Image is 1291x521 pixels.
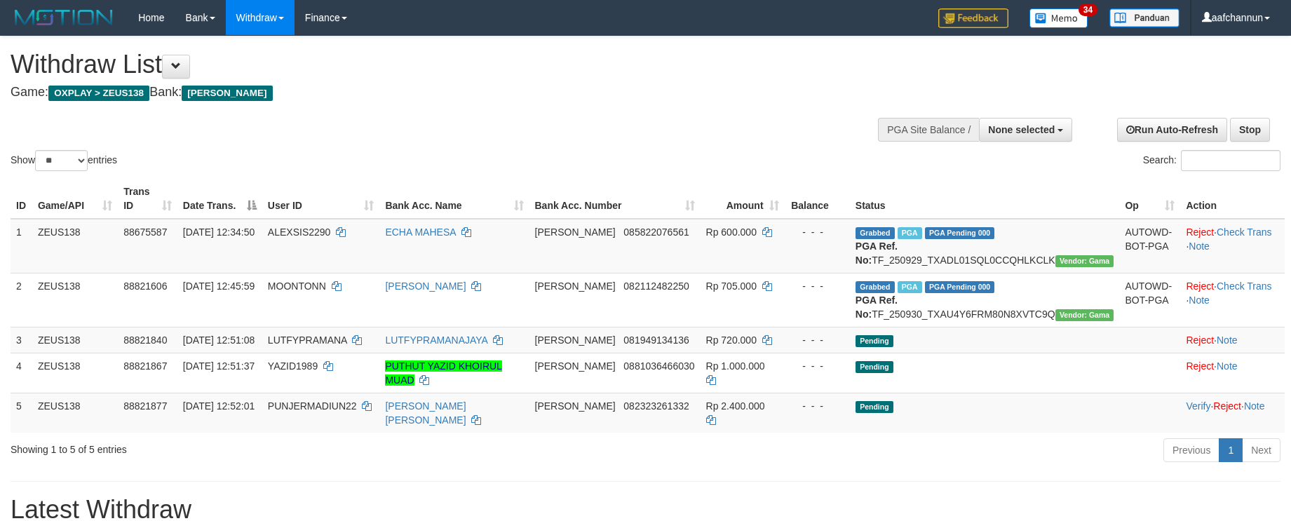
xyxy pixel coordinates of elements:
span: PGA Pending [925,281,995,293]
span: Marked by aafpengsreynich [898,227,922,239]
td: 2 [11,273,32,327]
a: Note [1244,400,1265,412]
th: Trans ID: activate to sort column ascending [118,179,177,219]
a: Note [1217,360,1238,372]
span: Pending [856,401,893,413]
a: Stop [1230,118,1270,142]
b: PGA Ref. No: [856,241,898,266]
span: Rp 1.000.000 [706,360,765,372]
td: TF_250929_TXADL01SQL0CCQHLKCLK [850,219,1120,273]
span: 88675587 [123,226,167,238]
span: Copy 082323261332 to clipboard [623,400,689,412]
th: Balance [785,179,850,219]
td: · · [1180,219,1285,273]
label: Show entries [11,150,117,171]
div: - - - [790,279,844,293]
span: MOONTONN [268,280,326,292]
span: OXPLAY > ZEUS138 [48,86,149,101]
a: [PERSON_NAME] [385,280,466,292]
img: panduan.png [1109,8,1180,27]
div: - - - [790,399,844,413]
span: [DATE] 12:45:59 [183,280,255,292]
td: · [1180,353,1285,393]
td: AUTOWD-BOT-PGA [1119,219,1180,273]
td: TF_250930_TXAU4Y6FRM80N8XVTC9Q [850,273,1120,327]
span: Grabbed [856,227,895,239]
span: YAZID1989 [268,360,318,372]
span: Marked by aafpengsreynich [898,281,922,293]
select: Showentries [35,150,88,171]
a: Reject [1186,280,1214,292]
span: [DATE] 12:51:08 [183,334,255,346]
div: - - - [790,333,844,347]
input: Search: [1181,150,1280,171]
img: Feedback.jpg [938,8,1008,28]
span: Copy 085822076561 to clipboard [623,226,689,238]
span: Pending [856,335,893,347]
span: 88821867 [123,360,167,372]
span: Pending [856,361,893,373]
td: ZEUS138 [32,273,118,327]
td: · · [1180,273,1285,327]
b: PGA Ref. No: [856,295,898,320]
td: 1 [11,219,32,273]
label: Search: [1143,150,1280,171]
span: Rp 705.000 [706,280,757,292]
a: Verify [1186,400,1210,412]
td: ZEUS138 [32,393,118,433]
span: Rp 600.000 [706,226,757,238]
h1: Withdraw List [11,50,846,79]
a: Reject [1213,400,1241,412]
th: Date Trans.: activate to sort column descending [177,179,262,219]
th: Bank Acc. Name: activate to sort column ascending [379,179,529,219]
span: [PERSON_NAME] [535,226,616,238]
span: [PERSON_NAME] [182,86,272,101]
td: AUTOWD-BOT-PGA [1119,273,1180,327]
span: [PERSON_NAME] [535,334,616,346]
td: ZEUS138 [32,353,118,393]
th: Amount: activate to sort column ascending [701,179,785,219]
a: Note [1217,334,1238,346]
span: Vendor URL: https://trx31.1velocity.biz [1055,255,1114,267]
div: - - - [790,359,844,373]
th: Op: activate to sort column ascending [1119,179,1180,219]
span: LUTFYPRAMANA [268,334,347,346]
td: ZEUS138 [32,219,118,273]
span: None selected [988,124,1055,135]
a: [PERSON_NAME] [PERSON_NAME] [385,400,466,426]
td: · [1180,327,1285,353]
div: Showing 1 to 5 of 5 entries [11,437,527,456]
a: ECHA MAHESA [385,226,455,238]
td: · · [1180,393,1285,433]
span: Copy 0881036466030 to clipboard [623,360,694,372]
h4: Game: Bank: [11,86,846,100]
a: Previous [1163,438,1219,462]
th: ID [11,179,32,219]
span: [DATE] 12:51:37 [183,360,255,372]
th: Bank Acc. Number: activate to sort column ascending [529,179,701,219]
span: [PERSON_NAME] [535,280,616,292]
span: Vendor URL: https://trx31.1velocity.biz [1055,309,1114,321]
span: ALEXSIS2290 [268,226,331,238]
a: 1 [1219,438,1243,462]
span: Rp 2.400.000 [706,400,765,412]
a: Note [1189,295,1210,306]
span: Rp 720.000 [706,334,757,346]
th: Action [1180,179,1285,219]
a: PUTHUT YAZID KHOIRUL MUAD [385,360,501,386]
a: Run Auto-Refresh [1117,118,1227,142]
span: [DATE] 12:34:50 [183,226,255,238]
td: 5 [11,393,32,433]
a: Reject [1186,334,1214,346]
span: [PERSON_NAME] [535,400,616,412]
td: ZEUS138 [32,327,118,353]
span: 34 [1079,4,1097,16]
span: 88821840 [123,334,167,346]
div: - - - [790,225,844,239]
a: Check Trans [1217,280,1272,292]
span: PUNJERMADIUN22 [268,400,357,412]
span: [DATE] 12:52:01 [183,400,255,412]
span: Copy 081949134136 to clipboard [623,334,689,346]
a: Next [1242,438,1280,462]
th: Status [850,179,1120,219]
